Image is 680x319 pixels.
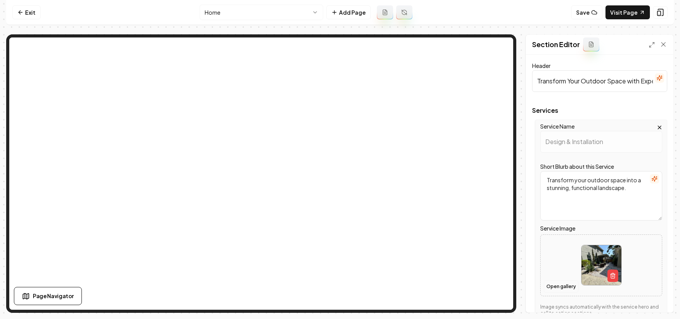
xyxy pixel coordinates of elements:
button: Save [571,5,602,19]
label: Header [532,62,551,69]
button: Regenerate page [396,5,412,19]
button: Page Navigator [14,287,82,305]
a: Exit [12,5,41,19]
p: Image syncs automatically with the service hero and call to action sections [540,304,662,316]
button: Open gallery [544,280,578,293]
label: Service Image [540,224,662,233]
input: Service Name [540,131,662,153]
span: Services [532,107,667,114]
label: Short Blurb about this Service [540,163,614,170]
label: Service Name [540,123,575,130]
span: Page Navigator [33,292,74,300]
a: Visit Page [605,5,650,19]
button: Add admin section prompt [583,37,599,51]
img: image [582,245,621,285]
button: Add Page [326,5,371,19]
button: Add admin page prompt [377,5,393,19]
h2: Section Editor [532,39,580,50]
input: Header [532,70,667,92]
